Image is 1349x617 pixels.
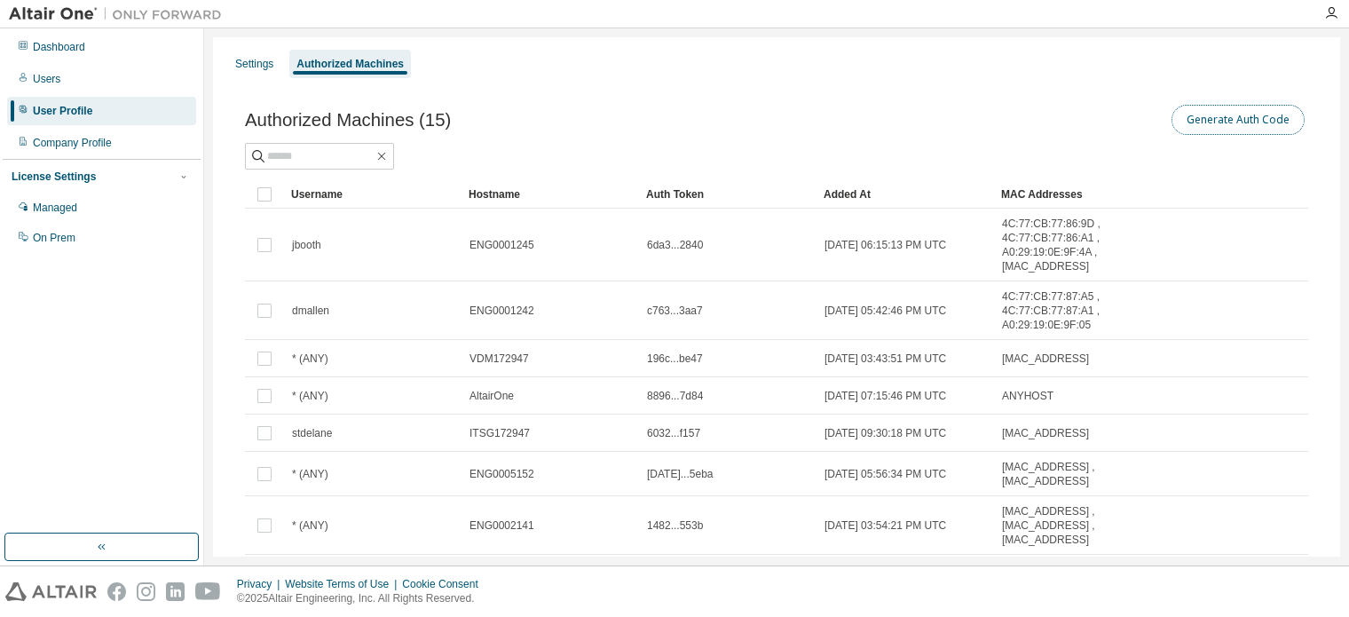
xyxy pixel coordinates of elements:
[469,426,530,440] span: ITSG172947
[824,238,946,252] span: [DATE] 06:15:13 PM UTC
[33,136,112,150] div: Company Profile
[1001,180,1113,209] div: MAC Addresses
[292,389,328,403] span: * (ANY)
[292,352,328,366] span: * (ANY)
[824,304,946,318] span: [DATE] 05:42:46 PM UTC
[33,104,92,118] div: User Profile
[33,201,77,215] div: Managed
[33,72,60,86] div: Users
[107,582,126,601] img: facebook.svg
[291,180,454,209] div: Username
[235,57,273,71] div: Settings
[469,389,514,403] span: AltairOne
[292,467,328,481] span: * (ANY)
[1002,217,1112,273] span: 4C:77:CB:77:86:9D , 4C:77:CB:77:86:A1 , A0:29:19:0E:9F:4A , [MAC_ADDRESS]
[1002,426,1089,440] span: [MAC_ADDRESS]
[296,57,404,71] div: Authorized Machines
[33,231,75,245] div: On Prem
[402,577,488,591] div: Cookie Consent
[647,352,703,366] span: 196c...be47
[195,582,221,601] img: youtube.svg
[5,582,97,601] img: altair_logo.svg
[646,180,809,209] div: Auth Token
[237,591,489,606] p: © 2025 Altair Engineering, Inc. All Rights Reserved.
[137,582,155,601] img: instagram.svg
[237,577,285,591] div: Privacy
[292,304,329,318] span: dmallen
[824,426,946,440] span: [DATE] 09:30:18 PM UTC
[33,40,85,54] div: Dashboard
[292,238,321,252] span: jbooth
[647,389,703,403] span: 8896...7d84
[1002,352,1089,366] span: [MAC_ADDRESS]
[469,304,534,318] span: ENG0001242
[9,5,231,23] img: Altair One
[469,352,529,366] span: VDM172947
[824,518,946,533] span: [DATE] 03:54:21 PM UTC
[1002,504,1112,547] span: [MAC_ADDRESS] , [MAC_ADDRESS] , [MAC_ADDRESS]
[647,467,713,481] span: [DATE]...5eba
[824,352,946,366] span: [DATE] 03:43:51 PM UTC
[469,518,534,533] span: ENG0002141
[824,467,946,481] span: [DATE] 05:56:34 PM UTC
[469,180,632,209] div: Hostname
[647,426,700,440] span: 6032...f157
[1002,460,1112,488] span: [MAC_ADDRESS] , [MAC_ADDRESS]
[647,238,703,252] span: 6da3...2840
[824,389,946,403] span: [DATE] 07:15:46 PM UTC
[824,180,987,209] div: Added At
[647,518,703,533] span: 1482...553b
[469,467,534,481] span: ENG0005152
[647,304,703,318] span: c763...3aa7
[1002,289,1112,332] span: 4C:77:CB:77:87:A5 , 4C:77:CB:77:87:A1 , A0:29:19:0E:9F:05
[245,110,451,131] span: Authorized Machines (15)
[469,238,534,252] span: ENG0001245
[12,170,96,184] div: License Settings
[1171,105,1305,135] button: Generate Auth Code
[285,577,402,591] div: Website Terms of Use
[1002,389,1053,403] span: ANYHOST
[292,518,328,533] span: * (ANY)
[166,582,185,601] img: linkedin.svg
[292,426,332,440] span: stdelane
